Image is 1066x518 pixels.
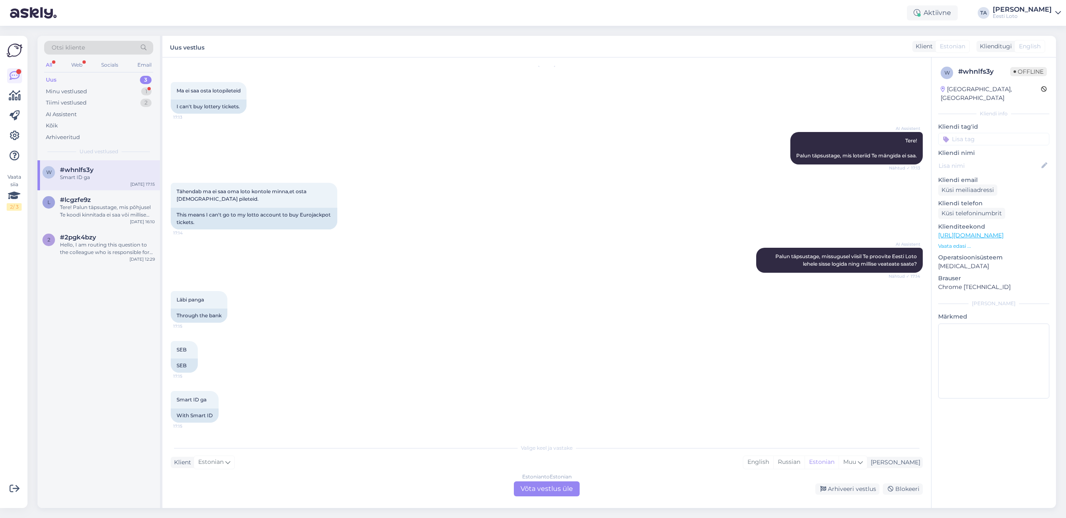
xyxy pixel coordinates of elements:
[938,208,1005,219] div: Küsi telefoninumbrit
[177,87,241,94] span: Ma ei saa osta lotopileteid
[976,42,1012,51] div: Klienditugi
[522,473,572,481] div: Estonian to Estonian
[173,423,204,429] span: 17:15
[171,100,247,114] div: I can't buy lottery tickets.
[938,262,1049,271] p: [MEDICAL_DATA]
[938,176,1049,184] p: Kliendi email
[912,42,933,51] div: Klient
[867,458,920,467] div: [PERSON_NAME]
[889,125,920,132] span: AI Assistent
[52,43,85,52] span: Otsi kliente
[173,323,204,329] span: 17:15
[171,208,337,229] div: This means I can't go to my lotto account to buy Eurojackpot tickets.
[7,203,22,211] div: 2 / 3
[938,312,1049,321] p: Märkmed
[939,161,1040,170] input: Lisa nimi
[938,274,1049,283] p: Brauser
[136,60,153,70] div: Email
[47,199,50,205] span: l
[938,253,1049,262] p: Operatsioonisüsteem
[70,60,84,70] div: Web
[100,60,120,70] div: Socials
[173,373,204,379] span: 17:15
[815,483,879,495] div: Arhiveeri vestlus
[60,166,94,174] span: #whnlfs3y
[978,7,989,19] div: TA
[46,87,87,96] div: Minu vestlused
[46,110,77,119] div: AI Assistent
[60,241,155,256] div: Hello, I am routing this question to the colleague who is responsible for this topic. The reply m...
[1019,42,1041,51] span: English
[843,458,856,466] span: Muu
[198,458,224,467] span: Estonian
[60,204,155,219] div: Tere! Palun täpsustage, mis põhjusel Te koodi kinnitada ei saa või millise veateate saate.
[140,99,152,107] div: 2
[46,76,57,84] div: Uus
[177,188,308,202] span: Tähendab ma ei saa oma loto kontole minna,et osta [DEMOGRAPHIC_DATA] pileteid.
[7,173,22,211] div: Vaata siia
[938,133,1049,145] input: Lisa tag
[177,346,187,353] span: SEB
[60,196,91,204] span: #lcgzfe9z
[938,149,1049,157] p: Kliendi nimi
[171,408,219,423] div: With Smart ID
[993,6,1052,13] div: [PERSON_NAME]
[140,76,152,84] div: 3
[889,165,920,171] span: Nähtud ✓ 17:13
[743,456,773,468] div: English
[46,133,80,142] div: Arhiveeritud
[46,122,58,130] div: Kõik
[60,174,155,181] div: Smart ID ga
[804,456,839,468] div: Estonian
[173,230,204,236] span: 17:14
[171,359,198,373] div: SEB
[47,237,50,243] span: 2
[773,456,804,468] div: Russian
[889,273,920,279] span: Nähtud ✓ 17:14
[993,6,1061,20] a: [PERSON_NAME]Eesti Loto
[938,300,1049,307] div: [PERSON_NAME]
[993,13,1052,20] div: Eesti Loto
[938,110,1049,117] div: Kliendi info
[907,5,958,20] div: Aktiivne
[938,283,1049,291] p: Chrome [TECHNICAL_ID]
[938,242,1049,250] p: Vaata edasi ...
[130,181,155,187] div: [DATE] 17:15
[938,122,1049,131] p: Kliendi tag'id
[170,41,204,52] label: Uus vestlus
[889,241,920,247] span: AI Assistent
[141,87,152,96] div: 1
[514,481,580,496] div: Võta vestlus üle
[46,169,52,175] span: w
[60,234,96,241] span: #2pgk4bzy
[775,253,918,267] span: Palun täpsustage, missugusel viisil Te proovite Eesti Loto lehele sisse logida ning millise veate...
[938,184,997,196] div: Küsi meiliaadressi
[883,483,923,495] div: Blokeeri
[941,85,1041,102] div: [GEOGRAPHIC_DATA], [GEOGRAPHIC_DATA]
[44,60,54,70] div: All
[177,396,207,403] span: Smart ID ga
[171,458,191,467] div: Klient
[1010,67,1047,76] span: Offline
[958,67,1010,77] div: # whnlfs3y
[7,42,22,58] img: Askly Logo
[130,256,155,262] div: [DATE] 12:29
[938,232,1004,239] a: [URL][DOMAIN_NAME]
[177,296,204,303] span: Läbi panga
[940,42,965,51] span: Estonian
[944,70,950,76] span: w
[171,309,227,323] div: Through the bank
[938,199,1049,208] p: Kliendi telefon
[46,99,87,107] div: Tiimi vestlused
[130,219,155,225] div: [DATE] 16:10
[938,222,1049,231] p: Klienditeekond
[80,148,118,155] span: Uued vestlused
[173,114,204,120] span: 17:13
[171,444,923,452] div: Valige keel ja vastake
